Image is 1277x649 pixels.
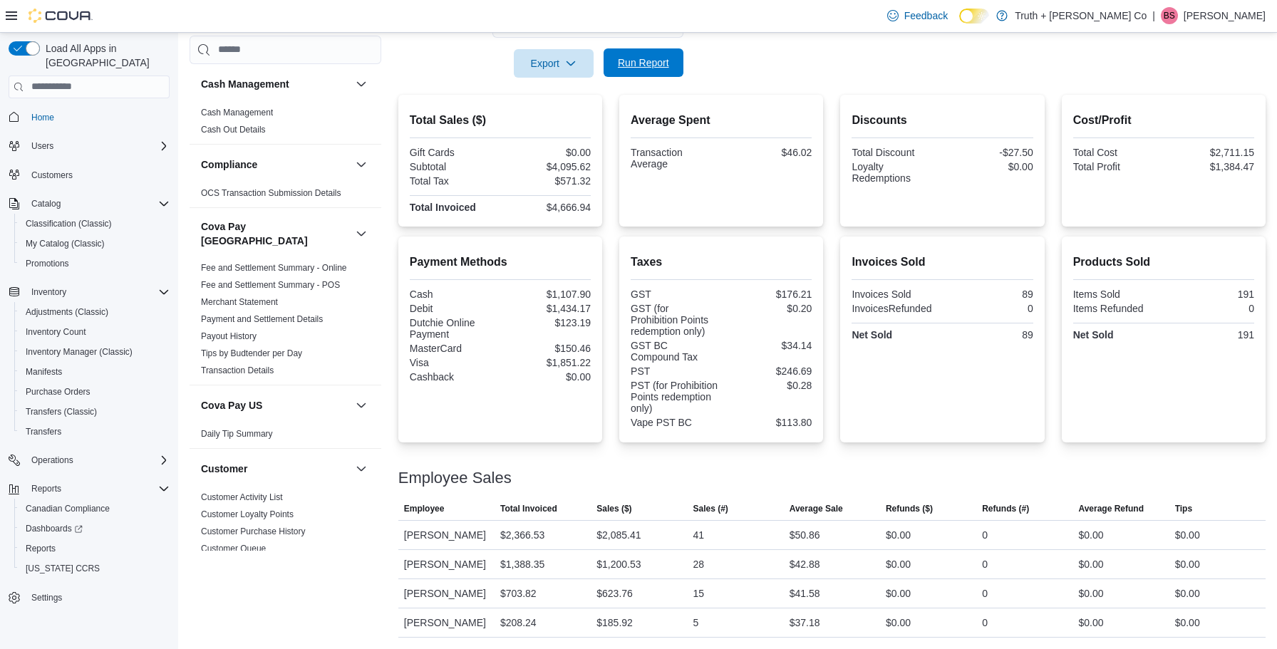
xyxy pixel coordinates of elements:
div: $0.00 [886,614,911,631]
div: $123.19 [503,317,591,328]
span: Transfers (Classic) [26,406,97,417]
div: Debit [410,303,497,314]
a: [US_STATE] CCRS [20,560,105,577]
a: Home [26,109,60,126]
div: $0.00 [503,147,591,158]
a: Cash Out Details [201,125,266,135]
span: Washington CCRS [20,560,170,577]
div: Total Profit [1073,161,1161,172]
button: Transfers (Classic) [14,402,175,422]
div: InvoicesRefunded [852,303,939,314]
span: Refunds (#) [982,503,1029,514]
div: Gift Cards [410,147,497,158]
button: Catalog [26,195,66,212]
div: $113.80 [724,417,812,428]
div: $0.00 [1175,614,1200,631]
div: Cash Management [190,104,381,144]
div: $4,095.62 [503,161,591,172]
div: Vape PST BC [631,417,718,428]
span: Promotions [26,258,69,269]
span: Canadian Compliance [26,503,110,514]
a: Inventory Manager (Classic) [20,343,138,360]
span: Classification (Classic) [26,218,112,229]
div: Total Cost [1073,147,1161,158]
a: Transfers (Classic) [20,403,103,420]
div: $46.02 [724,147,812,158]
h3: Compliance [201,157,257,172]
div: $0.00 [886,556,911,573]
div: $0.00 [946,161,1033,172]
span: Operations [26,452,170,469]
strong: Net Sold [1073,329,1114,341]
span: Home [31,112,54,123]
span: Reports [20,540,170,557]
div: Cashback [410,371,497,383]
h2: Discounts [852,112,1033,129]
div: Total Discount [852,147,939,158]
a: Customers [26,167,78,184]
span: Transfers (Classic) [20,403,170,420]
a: Transfers [20,423,67,440]
div: Cova Pay US [190,425,381,448]
nav: Complex example [9,101,170,645]
span: Inventory [26,284,170,301]
button: Transfers [14,422,175,442]
button: Inventory [3,282,175,302]
p: Truth + [PERSON_NAME] Co [1015,7,1147,24]
div: PST [631,365,718,377]
span: Inventory Count [20,323,170,341]
button: Customer [201,462,350,476]
div: Invoices Sold [852,289,939,300]
div: MasterCard [410,343,497,354]
button: [US_STATE] CCRS [14,559,175,578]
span: My Catalog (Classic) [26,238,105,249]
h3: Cash Management [201,77,289,91]
div: $246.69 [724,365,812,377]
div: 0 [946,303,1033,314]
span: Average Refund [1078,503,1144,514]
button: My Catalog (Classic) [14,234,175,254]
div: $0.00 [1078,614,1103,631]
span: Purchase Orders [26,386,91,398]
button: Reports [14,539,175,559]
div: $2,085.41 [596,526,641,544]
span: Users [31,140,53,152]
span: Reports [26,480,170,497]
div: $208.24 [500,614,537,631]
div: $0.00 [1078,585,1103,602]
span: Reports [31,483,61,494]
button: Purchase Orders [14,382,175,402]
span: Adjustments (Classic) [20,303,170,321]
h2: Products Sold [1073,254,1254,271]
span: Load All Apps in [GEOGRAPHIC_DATA] [40,41,170,70]
button: Compliance [353,156,370,173]
button: Export [514,49,594,78]
div: $1,851.22 [503,357,591,368]
span: My Catalog (Classic) [20,235,170,252]
button: Cova Pay US [201,398,350,412]
a: Manifests [20,363,68,380]
span: Classification (Classic) [20,215,170,232]
a: Canadian Compliance [20,500,115,517]
div: 0 [1167,303,1254,314]
div: $0.00 [1175,526,1200,544]
button: Cova Pay [GEOGRAPHIC_DATA] [201,219,350,248]
div: 191 [1167,329,1254,341]
div: 191 [1167,289,1254,300]
a: Daily Tip Summary [201,429,273,439]
div: $0.00 [1078,556,1103,573]
div: -$27.50 [946,147,1033,158]
h2: Payment Methods [410,254,591,271]
div: 5 [693,614,698,631]
a: Settings [26,589,68,606]
div: GST (for Prohibition Points redemption only) [631,303,718,337]
span: Promotions [20,255,170,272]
div: [PERSON_NAME] [398,608,495,637]
div: Loyalty Redemptions [852,161,939,184]
span: Customers [26,166,170,184]
span: Employee [404,503,445,514]
button: Inventory Count [14,322,175,342]
div: Cash [410,289,497,300]
span: Inventory Manager (Classic) [26,346,133,358]
button: Customers [3,165,175,185]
